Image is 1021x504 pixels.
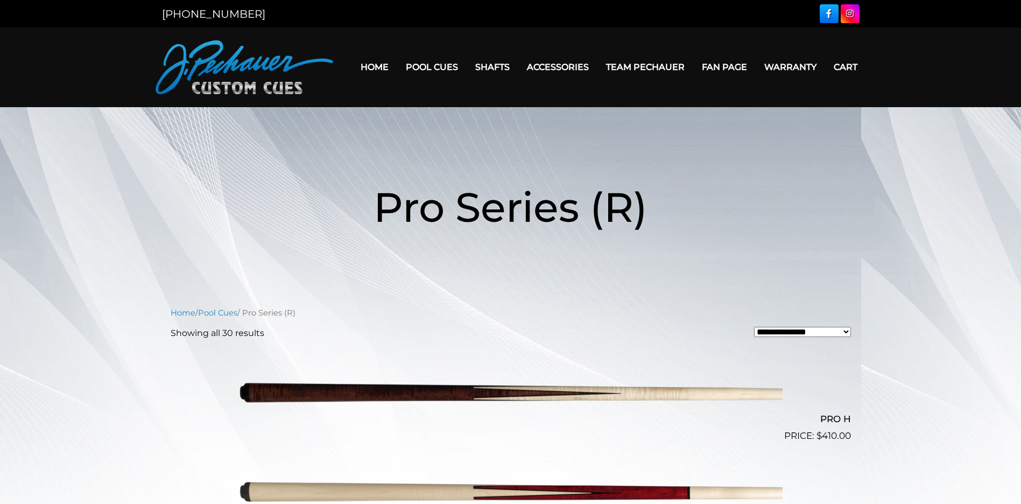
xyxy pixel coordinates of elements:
[171,308,195,318] a: Home
[171,327,264,340] p: Showing all 30 results
[171,409,851,429] h2: PRO H
[162,8,265,20] a: [PHONE_NUMBER]
[816,430,851,441] bdi: 410.00
[352,53,397,81] a: Home
[239,348,783,439] img: PRO H
[754,327,851,337] select: Shop order
[171,348,851,443] a: PRO H $410.00
[374,182,647,232] span: Pro Series (R)
[397,53,467,81] a: Pool Cues
[156,40,333,94] img: Pechauer Custom Cues
[597,53,693,81] a: Team Pechauer
[756,53,825,81] a: Warranty
[816,430,822,441] span: $
[467,53,518,81] a: Shafts
[693,53,756,81] a: Fan Page
[518,53,597,81] a: Accessories
[171,307,851,319] nav: Breadcrumb
[825,53,866,81] a: Cart
[198,308,237,318] a: Pool Cues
